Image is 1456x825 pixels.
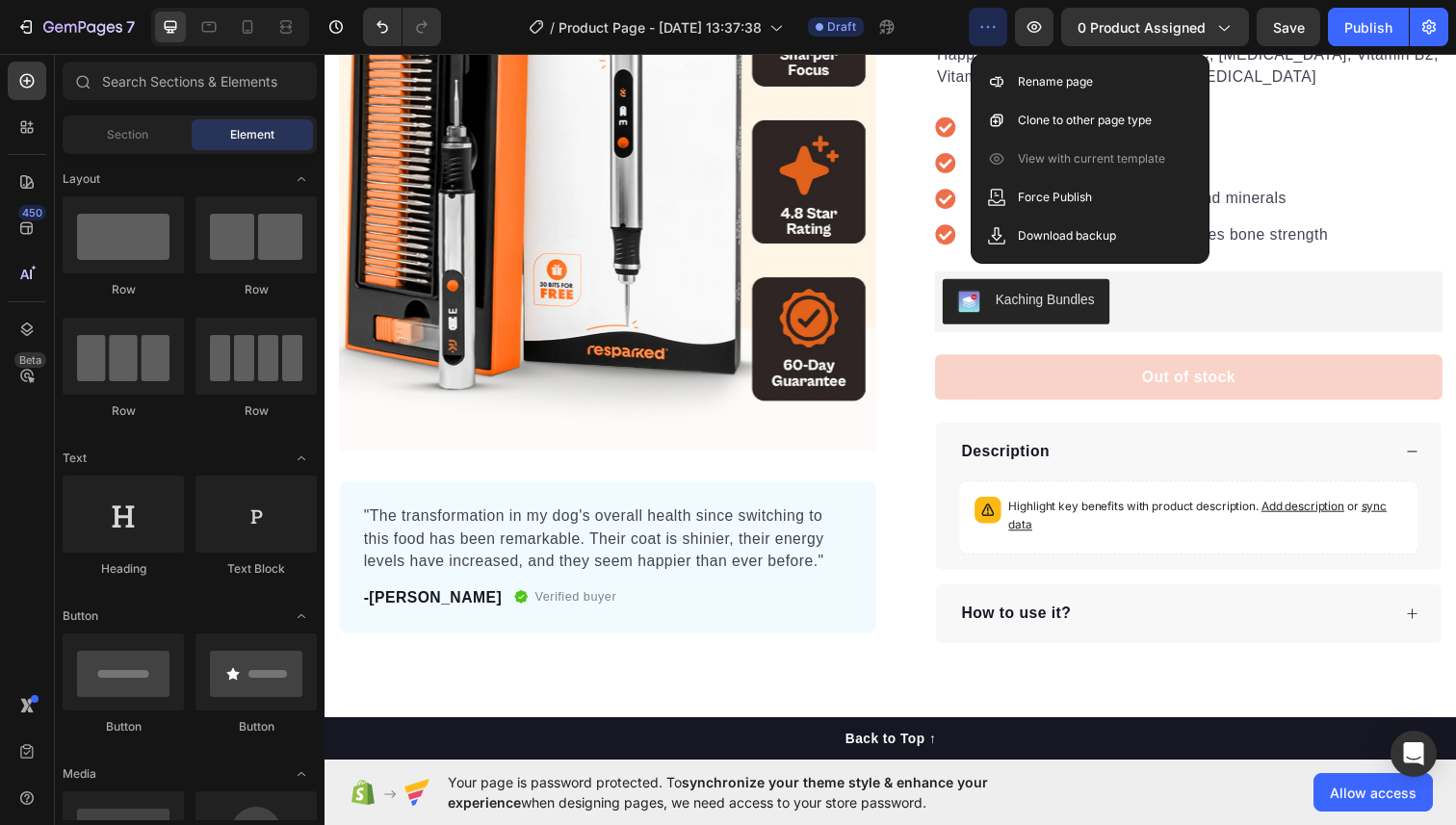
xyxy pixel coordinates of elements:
[8,8,143,46] button: 7
[1018,72,1093,91] p: Rename page
[1018,188,1092,207] p: Force Publish
[646,243,669,266] img: KachingBundles.png
[659,174,1025,197] p: Supports strong muscles, increases bone strength
[63,718,184,735] div: Button
[1018,226,1116,245] p: Download backup
[1344,17,1392,38] div: Publish
[650,561,762,584] p: How to use it?
[325,53,1456,760] iframe: Design area
[195,281,317,298] div: Row
[659,101,1025,124] p: Supercharge immunity System
[286,164,317,194] span: Toggle open
[63,170,100,188] span: Layout
[550,17,555,38] span: /
[195,718,317,735] div: Button
[63,607,98,625] span: Button
[63,281,184,298] div: Row
[650,396,741,419] p: Description
[230,126,274,143] span: Element
[63,560,184,578] div: Heading
[1328,8,1409,46] button: Publish
[1313,773,1433,812] button: Allow access
[1257,8,1320,46] button: Save
[1330,783,1417,803] span: Allow access
[1018,149,1165,168] p: View with current template
[448,774,988,811] span: synchronize your theme style & enhance your experience
[532,690,624,710] div: Back to Top ↑
[659,64,1025,88] p: Perfect for sensitive tummies
[126,15,135,39] p: 7
[1061,8,1249,46] button: 0 product assigned
[559,17,762,38] span: Product Page - [DATE] 13:37:38
[685,243,786,263] div: Kaching Bundles
[834,320,929,343] div: Out of stock
[448,772,1063,812] span: Your page is password protected. To when designing pages, we need access to your store password.
[18,205,46,220] div: 450
[63,62,317,100] input: Search Sections & Elements
[659,138,1025,161] p: Bursting with protein, vitamins, and minerals
[195,402,317,420] div: Row
[698,453,1101,492] p: Highlight key benefits with product description.
[286,601,317,632] span: Toggle open
[1273,19,1305,36] span: Save
[956,455,1041,470] span: Add description
[363,8,441,46] div: Undo/Redo
[1078,17,1206,38] span: 0 product assigned
[14,352,46,368] div: Beta
[63,402,184,420] div: Row
[107,126,148,143] span: Section
[623,308,1141,354] button: Out of stock
[631,231,801,277] button: Kaching Bundles
[63,450,87,467] span: Text
[63,765,96,783] span: Media
[1391,731,1437,777] div: Open Intercom Messenger
[286,759,317,789] span: Toggle open
[286,443,317,474] span: Toggle open
[195,560,317,578] div: Text Block
[1018,111,1152,130] p: Clone to other page type
[827,18,856,36] span: Draft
